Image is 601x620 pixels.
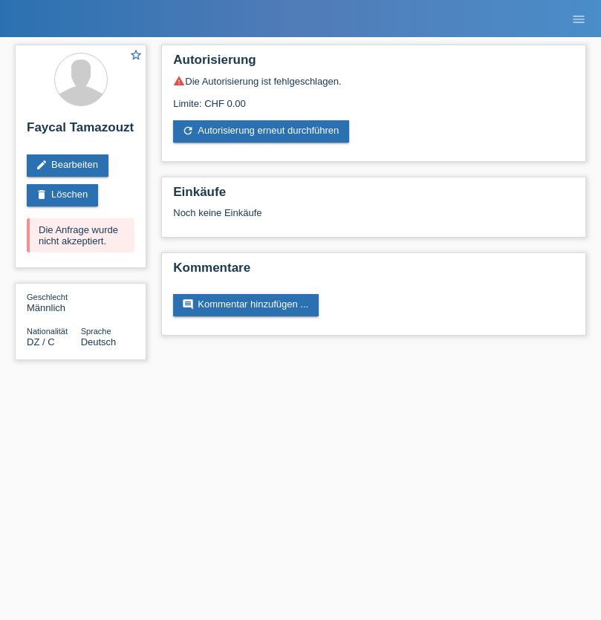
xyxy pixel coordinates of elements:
span: Geschlecht [27,293,68,301]
h2: Kommentare [173,261,574,283]
i: warning [173,75,185,87]
span: Deutsch [81,336,117,347]
i: edit [36,159,48,171]
span: Algerien / C / 26.12.2015 [27,336,55,347]
i: star_border [129,48,143,62]
div: Die Autorisierung ist fehlgeschlagen. [173,75,574,87]
i: refresh [182,125,194,137]
h2: Autorisierung [173,53,574,75]
div: Die Anfrage wurde nicht akzeptiert. [27,218,134,252]
a: commentKommentar hinzufügen ... [173,294,319,316]
i: delete [36,189,48,200]
a: deleteLöschen [27,184,98,206]
span: Nationalität [27,327,68,336]
i: menu [571,12,586,27]
h2: Einkäufe [173,185,574,207]
div: Limite: CHF 0.00 [173,87,574,109]
div: Noch keine Einkäufe [173,207,574,229]
span: Sprache [81,327,111,336]
h2: Faycal Tamazouzt [27,120,134,143]
i: comment [182,298,194,310]
a: menu [564,14,594,23]
a: editBearbeiten [27,154,108,177]
a: refreshAutorisierung erneut durchführen [173,120,349,143]
div: Männlich [27,291,81,313]
a: star_border [129,48,143,64]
